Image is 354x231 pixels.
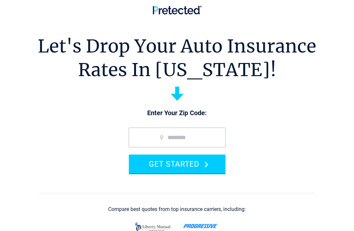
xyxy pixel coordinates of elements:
[38,34,316,82] h1: Let's Drop Your Auto Insurance Rates In [US_STATE]!
[183,224,218,228] img: progressive
[108,206,246,212] div: Compare best quotes from top insurance carriers, including:
[122,109,232,118] p: Enter Your Zip Code:
[153,6,202,14] img: Pretected Logo
[129,128,226,147] input: zip code
[129,155,226,173] button: GET STARTED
